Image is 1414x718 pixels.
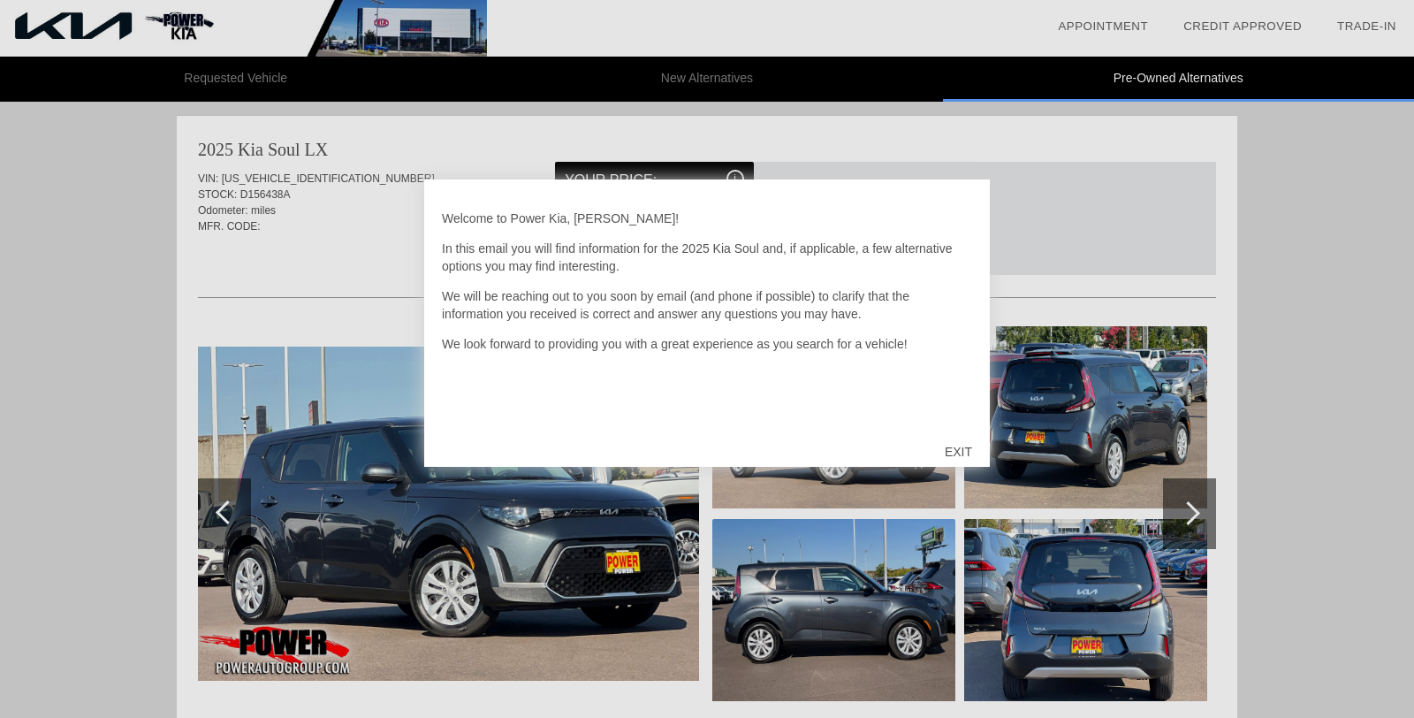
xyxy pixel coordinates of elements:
[442,210,972,227] p: Welcome to Power Kia, [PERSON_NAME]!
[1183,19,1302,33] a: Credit Approved
[1337,19,1396,33] a: Trade-In
[442,335,972,353] p: We look forward to providing you with a great experience as you search for a vehicle!
[927,425,990,478] div: EXIT
[1058,19,1148,33] a: Appointment
[442,287,972,323] p: We will be reaching out to you soon by email (and phone if possible) to clarify that the informat...
[442,240,972,275] p: In this email you will find information for the 2025 Kia Soul and, if applicable, a few alternati...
